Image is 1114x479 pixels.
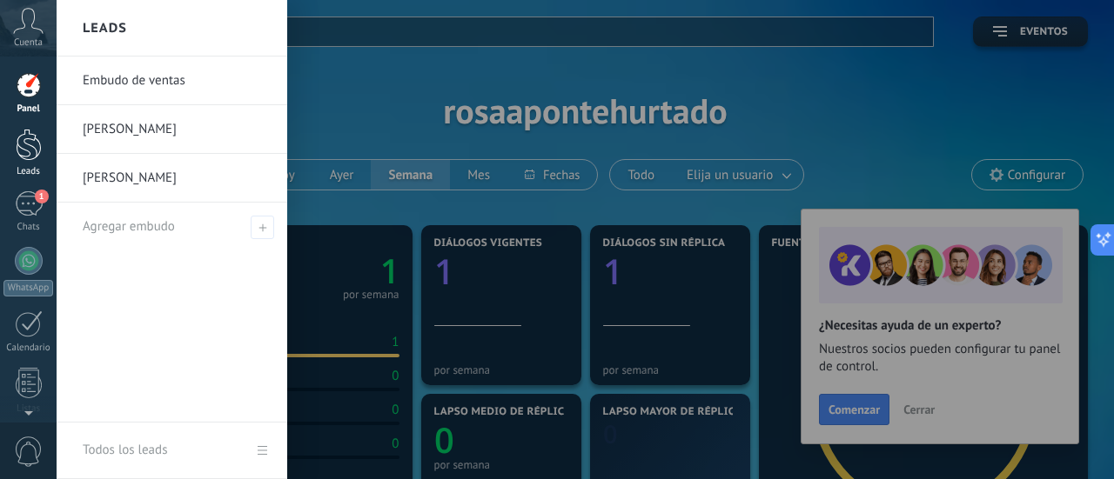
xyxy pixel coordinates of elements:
[35,190,49,203] span: 1
[57,422,287,479] a: Todos los leads
[3,280,53,296] div: WhatsApp
[14,37,43,49] span: Cuenta
[83,57,270,105] a: Embudo de ventas
[3,166,54,177] div: Leads
[3,103,54,115] div: Panel
[83,1,127,56] h2: Leads
[83,218,175,235] span: Agregar embudo
[251,216,274,239] span: Agregar embudo
[83,426,167,475] div: Todos los leads
[3,222,54,233] div: Chats
[83,105,270,154] a: [PERSON_NAME]
[83,154,270,203] a: [PERSON_NAME]
[3,343,54,354] div: Calendario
